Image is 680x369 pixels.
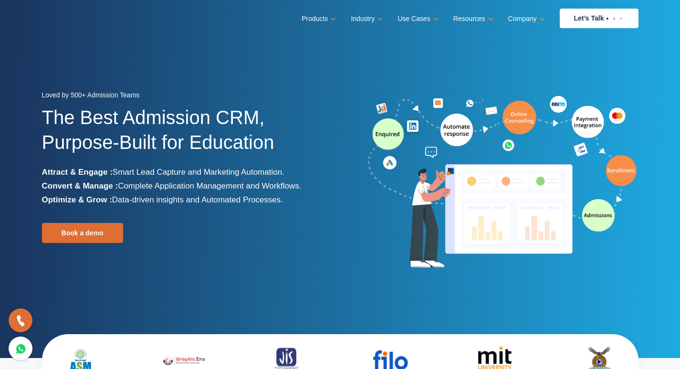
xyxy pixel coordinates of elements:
b: Attract & Engage : [42,168,113,177]
a: Industry [351,12,381,26]
a: Book a demo [42,223,123,243]
div: Loved by 500+ Admission Teams [42,88,333,105]
a: Resources [453,12,492,26]
img: admission-software-home-page-header [366,94,638,272]
b: Convert & Manage : [42,181,118,190]
h1: The Best Admission CRM, Purpose-Built for Education [42,105,333,165]
span: Smart Lead Capture and Marketing Automation. [113,168,284,177]
span: Complete Application Management and Workflows. [118,181,301,190]
b: Optimize & Grow : [42,195,112,204]
span: Data-driven insights and Automated Processes. [112,195,283,204]
a: Use Cases [398,12,436,26]
a: Products [302,12,334,26]
a: Let’s Talk [560,9,638,28]
a: Company [508,12,543,26]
